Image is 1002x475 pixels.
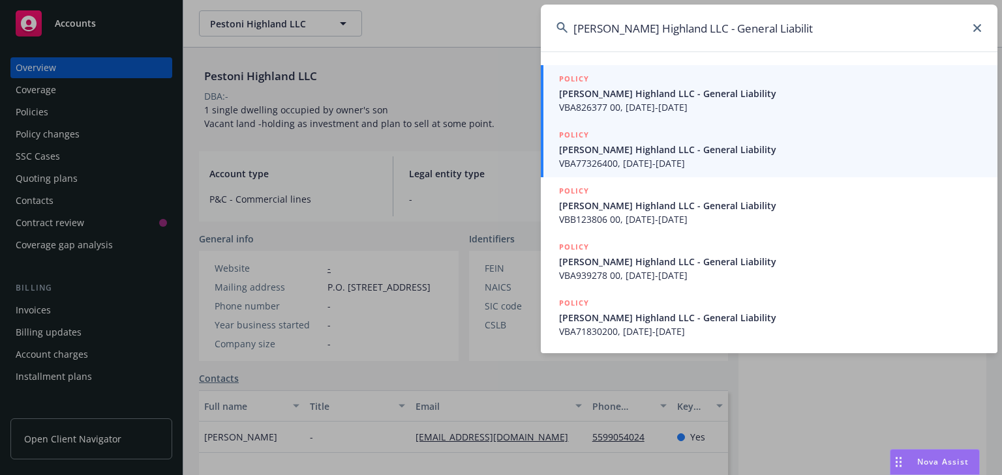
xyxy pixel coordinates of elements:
[559,156,982,170] span: VBA77326400, [DATE]-[DATE]
[890,449,980,475] button: Nova Assist
[559,311,982,324] span: [PERSON_NAME] Highland LLC - General Liability
[559,184,589,197] h5: POLICY
[559,128,589,141] h5: POLICY
[541,177,997,233] a: POLICY[PERSON_NAME] Highland LLC - General LiabilityVBB123806 00, [DATE]-[DATE]
[559,87,982,100] span: [PERSON_NAME] Highland LLC - General Liability
[559,240,589,253] h5: POLICY
[559,268,982,282] span: VBA939278 00, [DATE]-[DATE]
[559,255,982,268] span: [PERSON_NAME] Highland LLC - General Liability
[559,212,982,226] span: VBB123806 00, [DATE]-[DATE]
[541,233,997,289] a: POLICY[PERSON_NAME] Highland LLC - General LiabilityVBA939278 00, [DATE]-[DATE]
[559,199,982,212] span: [PERSON_NAME] Highland LLC - General Liability
[559,72,589,85] h5: POLICY
[559,100,982,114] span: VBA826377 00, [DATE]-[DATE]
[541,289,997,345] a: POLICY[PERSON_NAME] Highland LLC - General LiabilityVBA71830200, [DATE]-[DATE]
[917,456,969,467] span: Nova Assist
[541,5,997,51] input: Search...
[559,143,982,156] span: [PERSON_NAME] Highland LLC - General Liability
[541,121,997,177] a: POLICY[PERSON_NAME] Highland LLC - General LiabilityVBA77326400, [DATE]-[DATE]
[559,324,982,338] span: VBA71830200, [DATE]-[DATE]
[559,296,589,309] h5: POLICY
[541,65,997,121] a: POLICY[PERSON_NAME] Highland LLC - General LiabilityVBA826377 00, [DATE]-[DATE]
[890,450,907,474] div: Drag to move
